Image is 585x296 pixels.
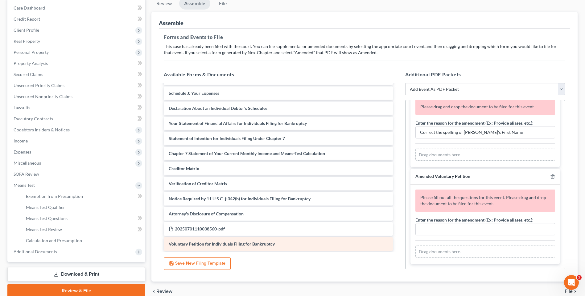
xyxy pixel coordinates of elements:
a: SOFA Review [9,169,145,180]
span: Creditor Matrix [169,166,199,171]
span: Means Test Qualifier [26,205,65,210]
span: Chapter 7 Statement of Your Current Monthly Income and Means-Test Calculation [169,151,325,156]
span: Secured Claims [14,72,43,77]
i: chevron_left [151,289,156,294]
span: Your Statement of Financial Affairs for Individuals Filing for Bankruptcy [169,121,307,126]
span: Unsecured Priority Claims [14,83,64,88]
span: File [565,289,573,294]
a: Means Test Qualifier [21,202,145,213]
span: Codebtors Insiders & Notices [14,127,70,132]
div: Assemble [159,19,183,27]
span: Case Dashboard [14,5,45,10]
p: This case has already been filed with the court. You can file supplemental or amended documents b... [164,43,565,56]
a: Case Dashboard [9,2,145,14]
a: Property Analysis [9,58,145,69]
span: Property Analysis [14,61,48,66]
span: 20250701110038560-pdf [175,226,225,231]
span: Lawsuits [14,105,30,110]
span: 1 [577,275,582,280]
div: Drag documents here. [415,149,555,161]
span: Means Test Questions [26,216,68,221]
span: Exemption from Presumption [26,194,83,199]
button: chevron_left Review [151,289,179,294]
span: Review [156,289,172,294]
span: Attorney's Disclosure of Compensation [169,211,244,216]
label: Enter the reason for the amendment (Ex: Provide aliases, etc.): [415,217,534,223]
span: Calculation and Presumption [26,238,82,243]
a: Download & Print [7,267,145,282]
span: Income [14,138,28,143]
a: Unsecured Nonpriority Claims [9,91,145,102]
a: Secured Claims [9,69,145,80]
h5: Available Forms & Documents [164,71,393,78]
span: Schedule J: Your Expenses [169,90,219,96]
button: Save New Filing Template [164,257,231,270]
a: Executory Contracts [9,113,145,124]
h5: Forms and Events to File [164,34,565,41]
iframe: Intercom live chat [564,275,579,290]
span: Please drag and drop the document to be filed for this event. [420,104,535,109]
a: Exemption from Presumption [21,191,145,202]
span: Unsecured Nonpriority Claims [14,94,72,99]
a: Credit Report [9,14,145,25]
span: Miscellaneous [14,160,41,166]
span: Expenses [14,149,31,154]
span: Notice Required by 11 U.S.C. § 342(b) for Individuals Filing for Bankruptcy [169,196,311,201]
a: Means Test Review [21,224,145,235]
a: Unsecured Priority Claims [9,80,145,91]
span: Real Property [14,38,40,44]
span: Verification of Creditor Matrix [169,181,228,186]
span: Voluntary Petition for Individuals Filing for Bankruptcy [169,241,275,246]
a: Means Test Questions [21,213,145,224]
label: Enter the reason for the amendment (Ex: Provide aliases, etc.): [415,120,534,126]
i: chevron_right [573,289,578,294]
span: SOFA Review [14,171,39,177]
span: Amended Voluntary Petition [415,174,470,179]
a: Lawsuits [9,102,145,113]
span: Client Profile [14,27,39,33]
span: Declaration About an Individual Debtor's Schedules [169,106,267,111]
span: Means Test Review [26,227,62,232]
h5: Additional PDF Packets [405,71,565,78]
span: Means Test [14,182,35,188]
span: Credit Report [14,16,40,22]
a: Calculation and Presumption [21,235,145,246]
span: Additional Documents [14,249,57,254]
span: Please fill out all the questions for this event. [420,195,505,200]
span: Personal Property [14,50,49,55]
div: Drag documents here. [415,246,555,258]
span: Executory Contracts [14,116,53,121]
span: Statement of Intention for Individuals Filing Under Chapter 7 [169,136,285,141]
